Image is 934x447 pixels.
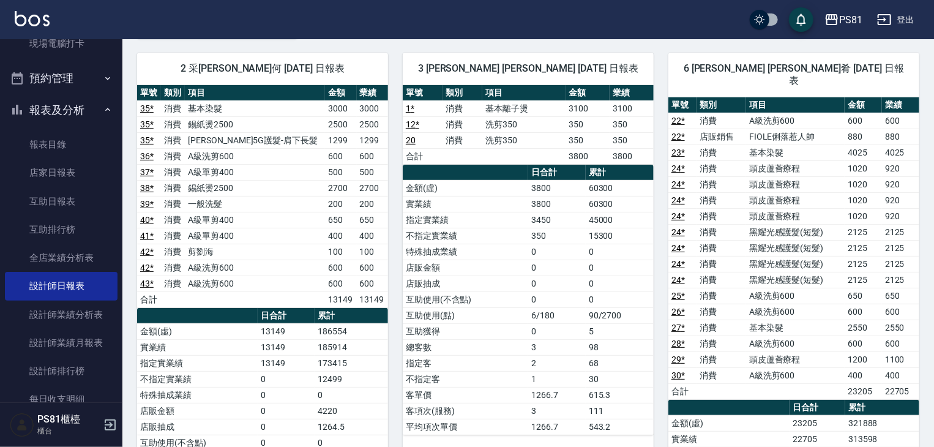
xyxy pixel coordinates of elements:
[325,132,356,148] td: 1299
[161,228,185,244] td: 消費
[417,62,639,75] span: 3 [PERSON_NAME] [PERSON_NAME] [DATE] 日報表
[403,291,528,307] td: 互助使用(不含點)
[5,329,118,357] a: 設計師業績月報表
[845,113,882,129] td: 600
[185,116,325,132] td: 錫紙燙2500
[161,196,185,212] td: 消費
[357,164,388,180] td: 500
[746,367,845,383] td: A級洗剪600
[882,272,919,288] td: 2125
[137,291,161,307] td: 合計
[845,208,882,224] td: 1020
[403,403,528,419] td: 客項次(服務)
[845,288,882,304] td: 650
[161,148,185,164] td: 消費
[586,212,654,228] td: 45000
[403,85,654,165] table: a dense table
[697,272,746,288] td: 消費
[315,419,388,435] td: 1264.5
[528,291,586,307] td: 0
[566,132,610,148] td: 350
[403,228,528,244] td: 不指定實業績
[403,180,528,196] td: 金額(虛)
[845,431,919,447] td: 313598
[746,336,845,351] td: A級洗剪600
[697,304,746,320] td: 消費
[697,288,746,304] td: 消費
[325,116,356,132] td: 2500
[258,308,315,324] th: 日合計
[566,100,610,116] td: 3100
[882,336,919,351] td: 600
[315,371,388,387] td: 12499
[5,301,118,329] a: 設計師業績分析表
[315,323,388,339] td: 186554
[697,145,746,160] td: 消費
[137,85,388,308] table: a dense table
[137,85,161,101] th: 單號
[357,260,388,276] td: 600
[697,367,746,383] td: 消費
[258,355,315,371] td: 13149
[820,7,867,32] button: PS81
[528,371,586,387] td: 1
[258,339,315,355] td: 13149
[697,224,746,240] td: 消費
[528,244,586,260] td: 0
[137,339,258,355] td: 實業績
[357,276,388,291] td: 600
[403,148,443,164] td: 合計
[5,29,118,58] a: 現場電腦打卡
[610,148,654,164] td: 3800
[161,180,185,196] td: 消費
[403,355,528,371] td: 指定客
[528,323,586,339] td: 0
[746,256,845,272] td: 黑耀光感護髮(短髮)
[746,97,845,113] th: 項目
[325,291,356,307] td: 13149
[5,130,118,159] a: 報表目錄
[403,85,443,101] th: 單號
[882,320,919,336] td: 2550
[746,320,845,336] td: 基本染髮
[882,208,919,224] td: 920
[697,320,746,336] td: 消費
[746,192,845,208] td: 頭皮蘆薈療程
[403,276,528,291] td: 店販抽成
[882,176,919,192] td: 920
[357,196,388,212] td: 200
[137,419,258,435] td: 店販抽成
[325,180,356,196] td: 2700
[325,244,356,260] td: 100
[528,403,586,419] td: 3
[161,132,185,148] td: 消費
[185,228,325,244] td: A級單剪400
[185,85,325,101] th: 項目
[882,192,919,208] td: 920
[697,336,746,351] td: 消費
[586,244,654,260] td: 0
[790,415,845,431] td: 23205
[357,212,388,228] td: 650
[137,403,258,419] td: 店販金額
[161,276,185,291] td: 消費
[586,387,654,403] td: 615.3
[746,145,845,160] td: 基本染髮
[5,385,118,413] a: 每日收支明細
[161,244,185,260] td: 消費
[746,304,845,320] td: A級洗剪600
[403,323,528,339] td: 互助獲得
[5,159,118,187] a: 店家日報表
[882,304,919,320] td: 600
[697,208,746,224] td: 消費
[161,164,185,180] td: 消費
[5,216,118,244] a: 互助排行榜
[882,383,919,399] td: 22705
[746,288,845,304] td: A級洗剪600
[258,403,315,419] td: 0
[845,272,882,288] td: 2125
[668,431,790,447] td: 實業績
[668,415,790,431] td: 金額(虛)
[528,276,586,291] td: 0
[357,291,388,307] td: 13149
